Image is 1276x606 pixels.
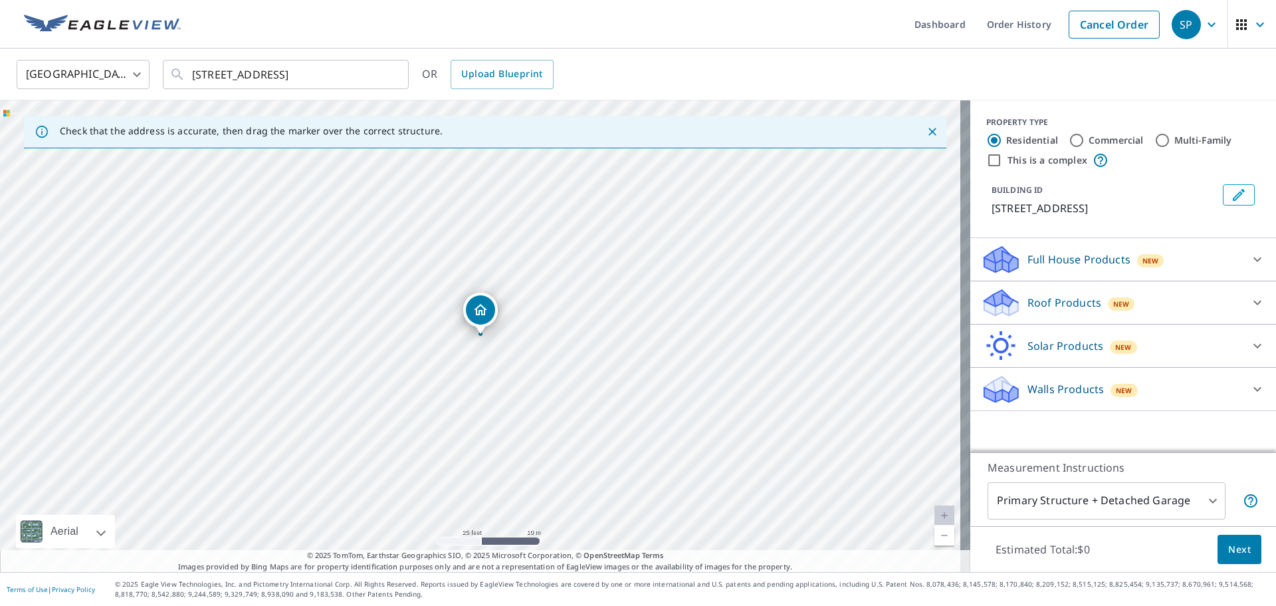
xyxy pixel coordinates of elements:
[24,15,181,35] img: EV Logo
[451,60,553,89] a: Upload Blueprint
[988,460,1259,476] p: Measurement Instructions
[422,60,554,89] div: OR
[981,287,1265,319] div: Roof ProductsNew
[60,125,443,137] p: Check that the address is accurate, then drag the marker over the correct structure.
[924,123,941,140] button: Close
[192,56,381,93] input: Search by address or latitude-longitude
[1228,541,1251,558] span: Next
[992,200,1218,216] p: [STREET_ADDRESS]
[47,515,82,548] div: Aerial
[17,56,150,93] div: [GEOGRAPHIC_DATA]
[16,515,115,548] div: Aerial
[1027,295,1101,311] p: Roof Products
[981,243,1265,275] div: Full House ProductsNew
[934,506,954,526] a: Current Level 20, Zoom In Disabled
[1115,342,1132,353] span: New
[584,550,639,560] a: OpenStreetMap
[988,482,1225,520] div: Primary Structure + Detached Garage
[7,585,48,594] a: Terms of Use
[1089,134,1144,147] label: Commercial
[307,550,664,561] span: © 2025 TomTom, Earthstar Geographics SIO, © 2025 Microsoft Corporation, ©
[1142,255,1159,266] span: New
[981,330,1265,362] div: Solar ProductsNew
[981,373,1265,405] div: Walls ProductsNew
[992,184,1043,196] p: BUILDING ID
[642,550,664,560] a: Terms
[1027,338,1103,354] p: Solar Products
[934,526,954,545] a: Current Level 20, Zoom Out
[1113,299,1130,309] span: New
[52,585,95,594] a: Privacy Policy
[1223,184,1255,206] button: Edit building 1
[461,66,542,82] span: Upload Blueprint
[463,293,498,334] div: Dropped pin, building 1, Residential property, 1470 Park Blvd Camden, NJ 08103
[7,585,95,593] p: |
[1174,134,1232,147] label: Multi-Family
[1008,154,1087,167] label: This is a complex
[985,535,1101,564] p: Estimated Total: $0
[1172,10,1201,39] div: SP
[1027,251,1130,267] p: Full House Products
[115,579,1269,599] p: © 2025 Eagle View Technologies, Inc. and Pictometry International Corp. All Rights Reserved. Repo...
[986,116,1260,128] div: PROPERTY TYPE
[1027,381,1104,397] p: Walls Products
[1116,385,1132,396] span: New
[1243,493,1259,509] span: Your report will include the primary structure and a detached garage if one exists.
[1006,134,1058,147] label: Residential
[1218,535,1261,565] button: Next
[1069,11,1160,39] a: Cancel Order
